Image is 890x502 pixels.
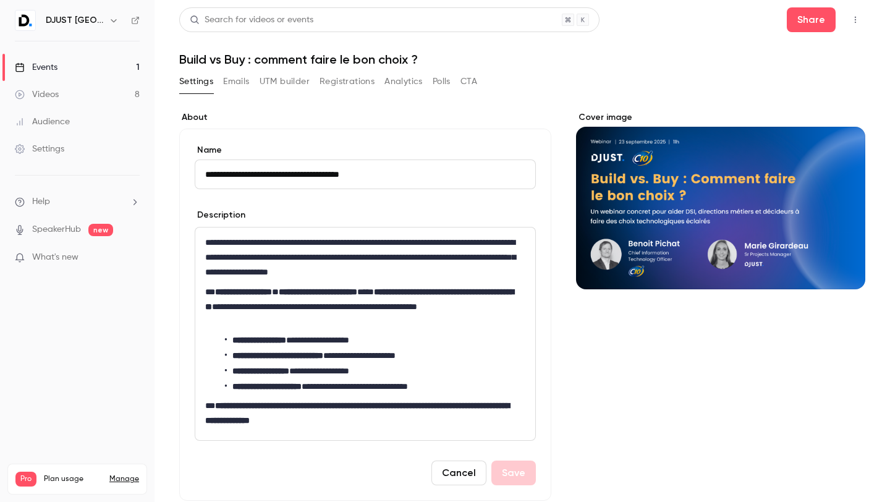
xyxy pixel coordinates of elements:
label: Name [195,144,536,156]
button: UTM builder [260,72,310,91]
div: editor [195,228,535,440]
a: Manage [109,474,139,484]
span: Plan usage [44,474,102,484]
li: help-dropdown-opener [15,195,140,208]
label: Description [195,209,245,221]
div: Audience [15,116,70,128]
section: description [195,227,536,441]
button: Share [787,7,836,32]
img: DJUST France [15,11,35,30]
button: Settings [179,72,213,91]
button: Analytics [384,72,423,91]
button: CTA [460,72,477,91]
span: new [88,224,113,236]
div: Search for videos or events [190,14,313,27]
div: Settings [15,143,64,155]
iframe: Noticeable Trigger [125,252,140,263]
div: Events [15,61,57,74]
label: Cover image [576,111,865,124]
span: What's new [32,251,78,264]
button: Polls [433,72,451,91]
button: Emails [223,72,249,91]
a: SpeakerHub [32,223,81,236]
button: Registrations [320,72,375,91]
h6: DJUST [GEOGRAPHIC_DATA] [46,14,104,27]
section: Cover image [576,111,865,289]
div: Videos [15,88,59,101]
label: About [179,111,551,124]
span: Pro [15,472,36,487]
span: Help [32,195,50,208]
button: Cancel [431,461,486,485]
h1: Build vs Buy : comment faire le bon choix ? [179,52,865,67]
